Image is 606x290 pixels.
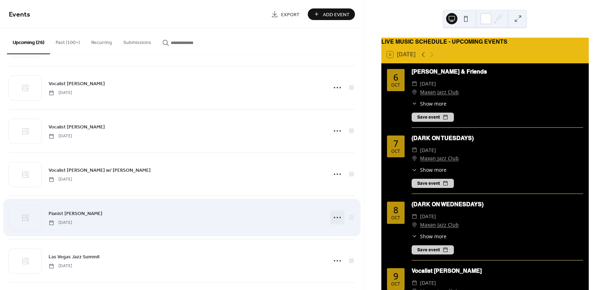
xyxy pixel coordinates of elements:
[7,29,50,54] button: Upcoming (26)
[412,200,583,209] div: (DARK ON WEDNESDAYS)
[412,212,417,221] div: ​
[391,216,400,220] div: Oct
[49,133,72,139] span: [DATE]
[393,73,398,82] div: 6
[412,146,417,155] div: ​
[49,90,72,96] span: [DATE]
[412,221,417,229] div: ​
[412,267,583,275] div: Vocalist [PERSON_NAME]
[50,29,86,53] button: Past (100+)
[412,233,446,240] button: ​Show more
[391,149,400,154] div: Oct
[420,146,436,155] span: [DATE]
[412,80,417,88] div: ​
[281,11,300,18] span: Export
[420,80,436,88] span: [DATE]
[49,209,102,217] a: Pianist [PERSON_NAME]
[49,253,100,261] span: Las Vegas Jazz Summit
[412,113,454,122] button: Save event
[49,220,72,226] span: [DATE]
[420,100,446,107] span: Show more
[412,245,454,254] button: Save event
[412,179,454,188] button: Save event
[381,38,589,46] div: LIVE MUSIC SCHEDULE - UPCOMING EVENTS
[412,88,417,96] div: ​
[49,80,105,88] a: Vocalist [PERSON_NAME]
[412,154,417,163] div: ​
[420,212,436,221] span: [DATE]
[412,166,446,174] button: ​Show more
[49,123,105,131] a: Vocalist [PERSON_NAME]
[393,272,398,280] div: 9
[412,134,583,143] div: (DARK ON TUESDAYS)
[420,154,459,163] a: Maxan Jazz Club
[49,124,105,131] span: Vocalist [PERSON_NAME]
[420,233,446,240] span: Show more
[308,8,355,20] button: Add Event
[412,279,417,287] div: ​
[49,176,72,183] span: [DATE]
[420,166,446,174] span: Show more
[393,206,398,214] div: 8
[49,253,100,261] a: Las Vegas Jazz Summit
[49,263,72,269] span: [DATE]
[391,83,400,88] div: Oct
[412,68,583,76] div: [PERSON_NAME] & Friends
[266,8,305,20] a: Export
[49,166,151,174] a: Vocalist [PERSON_NAME] w/ [PERSON_NAME]
[420,221,459,229] a: Maxan Jazz Club
[393,139,398,148] div: 7
[118,29,157,53] button: Submissions
[323,11,350,18] span: Add Event
[420,279,436,287] span: [DATE]
[412,100,417,107] div: ​
[412,166,417,174] div: ​
[86,29,118,53] button: Recurring
[391,282,400,286] div: Oct
[49,167,151,174] span: Vocalist [PERSON_NAME] w/ [PERSON_NAME]
[412,233,417,240] div: ​
[412,100,446,107] button: ​Show more
[420,88,459,96] a: Maxan Jazz Club
[9,8,30,21] span: Events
